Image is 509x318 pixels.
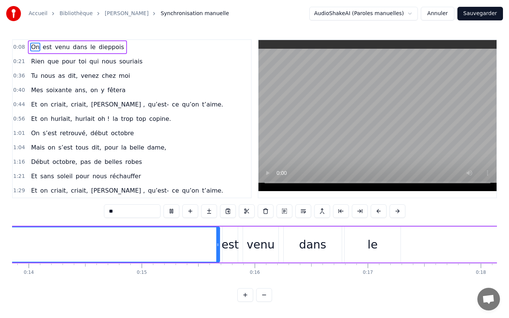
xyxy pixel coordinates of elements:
[40,186,49,195] span: on
[13,101,25,108] span: 0:44
[160,10,229,17] span: Synchronisation manuelle
[147,100,170,109] span: qu’est-
[78,57,87,66] span: toi
[13,130,25,137] span: 1:01
[247,236,275,253] div: venu
[457,7,503,20] button: Sauvegarder
[13,187,25,195] span: 1:29
[201,100,224,109] span: t’aime.
[30,172,38,181] span: Et
[74,86,88,94] span: ans,
[90,86,99,94] span: on
[6,6,21,21] img: youka
[30,129,40,137] span: On
[30,114,38,123] span: Et
[109,172,142,181] span: réchauffer
[120,114,134,123] span: trop
[57,71,66,80] span: as
[13,43,25,51] span: 0:08
[147,186,170,195] span: qu’est-
[80,71,99,80] span: venez
[40,172,55,181] span: sans
[75,143,90,152] span: tous
[30,157,50,166] span: Début
[50,186,69,195] span: criait,
[47,57,60,66] span: que
[90,186,146,195] span: [PERSON_NAME] ,
[112,114,119,123] span: la
[30,86,44,94] span: Mes
[75,172,90,181] span: pour
[58,143,73,152] span: s’est
[137,270,147,276] div: 0:15
[118,71,131,80] span: moi
[30,57,45,66] span: Rien
[368,236,378,253] div: le
[70,100,89,109] span: criait,
[201,186,224,195] span: t’aime.
[13,115,25,123] span: 0:56
[70,186,89,195] span: criait,
[148,114,172,123] span: copine.
[91,143,102,152] span: dit,
[181,100,200,109] span: qu’on
[13,144,25,151] span: 1:04
[107,86,126,94] span: fêtera
[129,143,145,152] span: belle
[476,270,486,276] div: 0:18
[61,57,76,66] span: pour
[29,10,229,17] nav: breadcrumb
[147,143,167,152] span: dame,
[30,100,38,109] span: Et
[101,71,116,80] span: chez
[67,71,78,80] span: dit,
[171,186,180,195] span: ce
[363,270,373,276] div: 0:17
[90,100,146,109] span: [PERSON_NAME] ,
[79,157,92,166] span: pas
[92,172,107,181] span: nous
[104,143,119,152] span: pour
[54,43,71,51] span: venu
[110,129,135,137] span: octobre
[181,186,200,195] span: qu’on
[13,158,25,166] span: 1:16
[250,270,260,276] div: 0:16
[90,129,109,137] span: début
[90,43,96,51] span: le
[47,143,56,152] span: on
[45,86,72,94] span: soixante
[40,100,49,109] span: on
[299,236,326,253] div: dans
[24,270,34,276] div: 0:14
[50,114,73,123] span: hurlait,
[104,157,123,166] span: belles
[105,10,148,17] a: [PERSON_NAME]
[75,114,96,123] span: hurlait
[136,114,147,123] span: top
[222,236,239,253] div: est
[13,72,25,80] span: 0:36
[477,288,500,310] div: Ouvrir le chat
[121,143,127,152] span: la
[100,86,105,94] span: y
[42,129,58,137] span: s’est
[13,58,25,65] span: 0:21
[30,186,38,195] span: Et
[56,172,73,181] span: soleil
[40,71,56,80] span: nous
[72,43,88,51] span: dans
[89,57,99,66] span: qui
[171,100,180,109] span: ce
[125,157,143,166] span: robes
[60,10,93,17] a: Bibliothèque
[118,57,143,66] span: souriais
[13,86,25,94] span: 0:40
[30,143,45,152] span: Mais
[13,173,25,180] span: 1:21
[101,57,117,66] span: nous
[42,43,52,51] span: est
[421,7,454,20] button: Annuler
[40,114,49,123] span: on
[59,129,88,137] span: retrouvé,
